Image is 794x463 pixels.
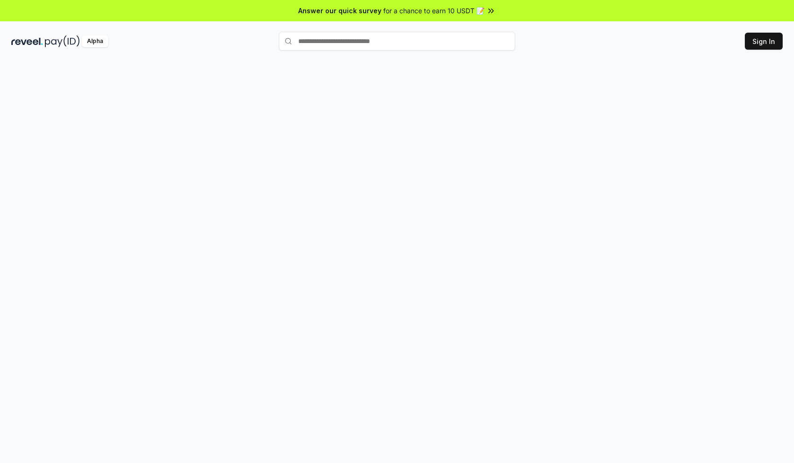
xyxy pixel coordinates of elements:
[745,33,783,50] button: Sign In
[383,6,484,16] span: for a chance to earn 10 USDT 📝
[11,35,43,47] img: reveel_dark
[298,6,381,16] span: Answer our quick survey
[82,35,108,47] div: Alpha
[45,35,80,47] img: pay_id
